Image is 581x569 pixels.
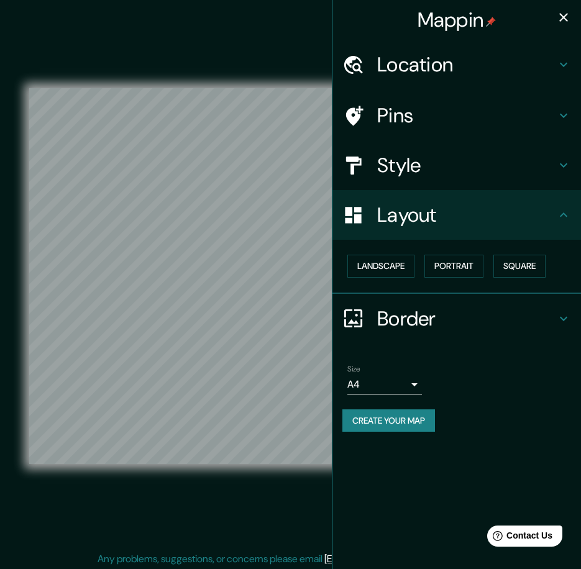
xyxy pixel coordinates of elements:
iframe: Help widget launcher [470,521,567,555]
button: Create your map [342,409,435,432]
p: Any problems, suggestions, or concerns please email . [98,552,480,567]
h4: Layout [377,203,556,227]
h4: Mappin [418,7,496,32]
label: Size [347,363,360,374]
h4: Style [377,153,556,178]
img: pin-icon.png [486,17,496,27]
div: Style [332,140,581,190]
button: Square [493,255,546,278]
div: Pins [332,91,581,140]
a: [EMAIL_ADDRESS][DOMAIN_NAME] [324,552,478,565]
h4: Border [377,306,556,331]
div: Layout [332,190,581,240]
h4: Location [377,52,556,77]
button: Landscape [347,255,414,278]
div: Border [332,294,581,344]
canvas: Map [29,88,560,464]
div: Location [332,40,581,89]
div: A4 [347,375,422,394]
h4: Pins [377,103,556,128]
button: Portrait [424,255,483,278]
